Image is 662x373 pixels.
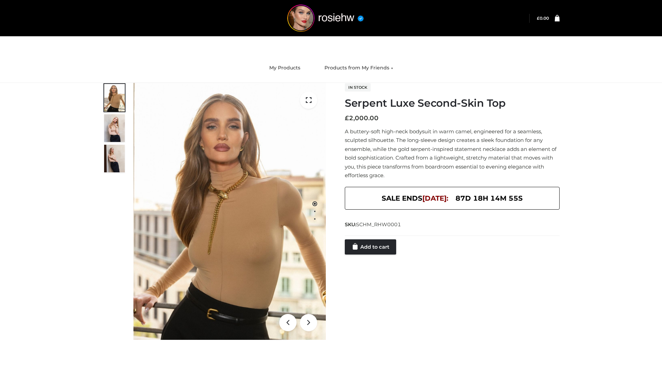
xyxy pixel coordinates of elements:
img: rosiehw [274,4,377,32]
span: £ [345,114,349,122]
a: Add to cart [345,239,396,255]
bdi: 2,000.00 [345,114,379,122]
a: £0.00 [537,16,549,21]
span: SKU: [345,220,402,229]
a: My Products [264,60,305,76]
h1: Serpent Luxe Second-Skin Top [345,97,560,109]
span: £ [537,16,540,21]
span: In stock [345,83,371,92]
img: Screenshot-2024-10-29-at-6.26.01%E2%80%AFPM.jpg [104,84,125,112]
span: [DATE]: [422,194,448,202]
span: 87d 18h 14m 55s [455,192,523,204]
a: Products from My Friends [319,60,398,76]
img: Serpent Luxe Second-Skin Top [133,83,326,340]
img: Screenshot-2024-10-29-at-6.26.12%E2%80%AFPM.jpg [104,145,125,172]
img: Screenshot-2024-10-29-at-6.25.55%E2%80%AFPM.jpg [104,114,125,142]
div: SALE ENDS [345,187,560,210]
p: A buttery-soft high-neck bodysuit in warm camel, engineered for a seamless, sculpted silhouette. ... [345,127,560,180]
bdi: 0.00 [537,16,549,21]
span: SCHM_RHW0001 [356,221,401,228]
